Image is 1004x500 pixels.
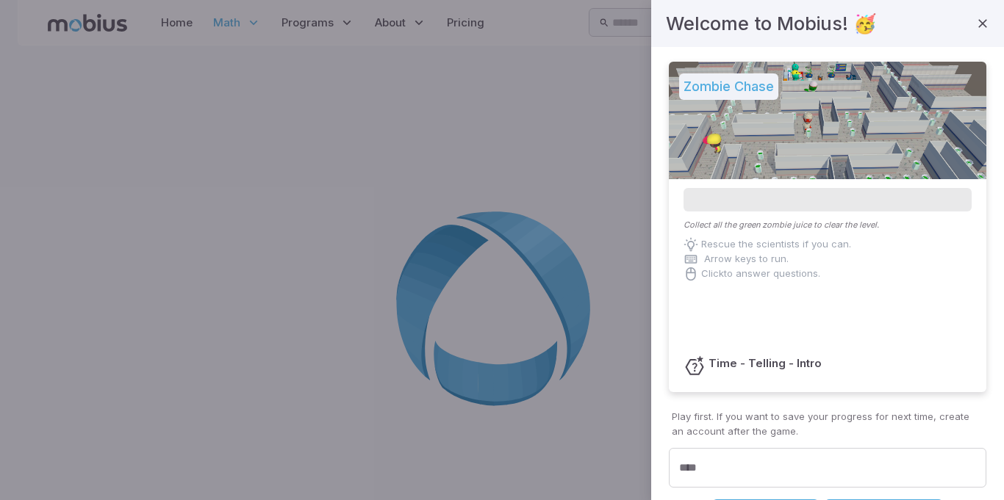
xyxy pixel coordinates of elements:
[701,267,820,281] p: Click to answer questions.
[672,410,983,439] p: Play first. If you want to save your progress for next time, create an account after the game.
[701,237,851,252] p: Rescue the scientists if you can.
[704,252,789,267] p: Arrow keys to run.
[709,355,822,372] h6: Time - Telling - Intro
[684,219,972,231] p: Collect all the green zombie juice to clear the level.
[679,73,778,100] h5: Zombie Chase
[666,9,877,38] h4: Welcome to Mobius! 🥳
